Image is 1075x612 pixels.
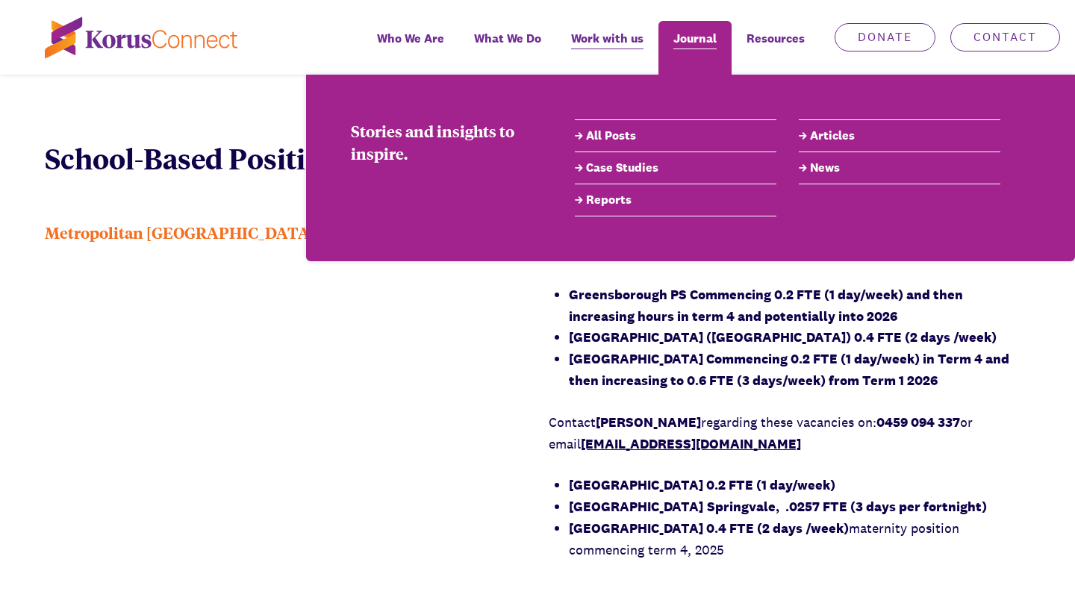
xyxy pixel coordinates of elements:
[799,127,1000,145] a: Articles
[569,350,1009,389] strong: [GEOGRAPHIC_DATA] Commencing 0.2 FTE (1 day/week) in Term 4 and then increasing to 0.6 FTE (3 day...
[362,21,459,75] a: Who We Are
[45,140,779,176] p: School-Based Positions
[569,518,1030,561] li: maternity position commencing term 4, 2025
[569,328,997,346] strong: [GEOGRAPHIC_DATA] ([GEOGRAPHIC_DATA]) 0.4 FTE (2 days /week)
[950,23,1060,51] a: Contact
[835,23,935,51] a: Donate
[569,286,963,325] strong: Greensborough PS Commencing 0.2 FTE (1 day/week) and then increasing hours in term 4 and potentia...
[575,127,776,145] a: All Posts
[45,221,526,581] div: Metropolitan [GEOGRAPHIC_DATA] Vacancies
[732,21,820,75] div: Resources
[549,412,1030,455] p: Contact regarding these vacancies on: or email
[707,498,987,515] strong: Springvale, .0257 FTE (3 days per fortnight)
[799,159,1000,177] a: News
[571,28,644,49] span: Work with us
[556,21,658,75] a: Work with us
[673,28,717,49] span: Journal
[596,413,701,431] strong: [PERSON_NAME]
[658,21,732,75] a: Journal
[474,28,541,49] span: What We Do
[575,159,776,177] a: Case Studies
[581,435,801,452] a: [EMAIL_ADDRESS][DOMAIN_NAME]
[459,21,556,75] a: What We Do
[569,498,703,515] strong: [GEOGRAPHIC_DATA]
[575,191,776,209] a: Reports
[569,519,849,537] strong: [GEOGRAPHIC_DATA] 0.4 FTE (2 days /week)
[45,17,237,58] img: korus-connect%2Fc5177985-88d5-491d-9cd7-4a1febad1357_logo.svg
[569,476,835,493] strong: [GEOGRAPHIC_DATA] 0.2 FTE (1 day/week)
[377,28,444,49] span: Who We Are
[351,119,530,164] div: Stories and insights to inspire.
[876,413,960,431] strong: 0459 094 337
